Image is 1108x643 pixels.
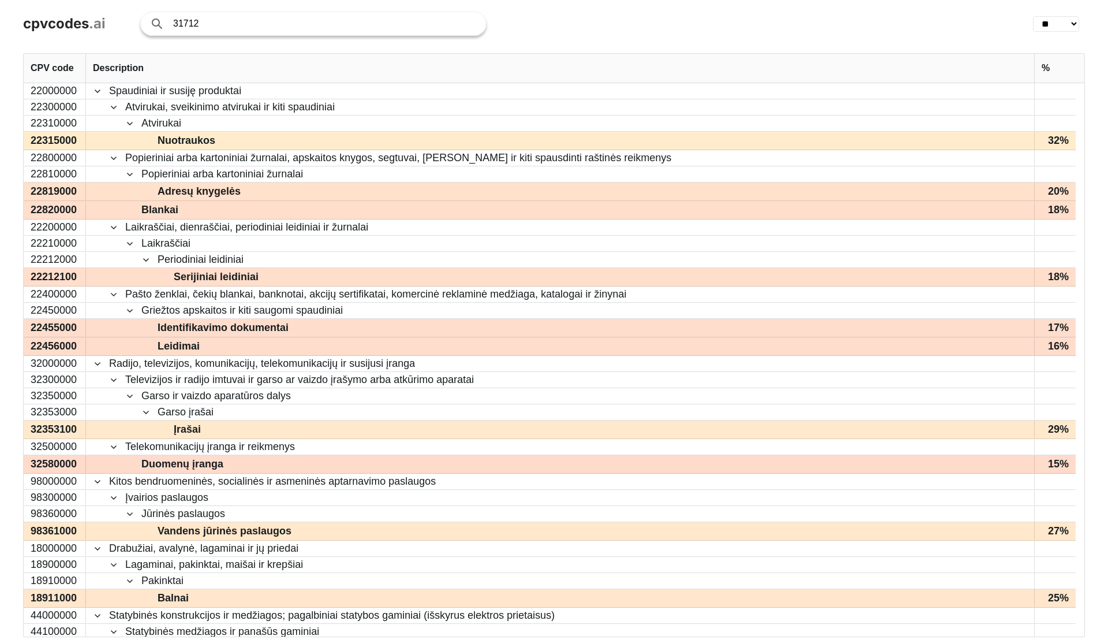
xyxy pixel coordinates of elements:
[24,337,86,355] div: 22456000
[1034,319,1076,337] div: 17%
[24,439,86,455] div: 32500000
[24,220,86,235] div: 22200000
[125,151,671,165] span: Popieriniai arba kartoniniai žurnalai, apskaitos knygos, segtuvai, [PERSON_NAME] ir kiti spausdin...
[1034,421,1076,438] div: 29%
[125,100,335,114] span: Atvirukai, sveikinimo atvirukai ir kiti spaudiniai
[109,474,436,489] span: Kitos bendruomeninės, socialinės ir asmeninės aptarnavimo paslaugos
[1034,337,1076,355] div: 16%
[24,589,86,607] div: 18911000
[158,590,189,607] span: Balnai
[1034,268,1076,286] div: 18%
[158,319,289,336] span: Identifikavimo dokumentai
[141,389,291,403] span: Garso ir vaizdo aparatūros dalys
[1034,522,1076,540] div: 27%
[141,202,178,218] span: Blankai
[1034,589,1076,607] div: 25%
[109,608,555,623] span: Statybinės konstrukcijos ir medžiagos; pagalbiniai statybos gaminiai (išskyrus elektros prietaisus)
[24,236,86,251] div: 22210000
[158,132,215,149] span: Nuotraukos
[141,303,343,318] span: Griežtos apskaitos ir kiti saugomi spaudiniai
[93,63,144,73] span: Description
[141,116,181,131] span: Atvirukai
[109,356,415,371] span: Radijo, televizijos, komunikacijų, telekomunikacijų ir susijusi įranga
[125,625,319,639] span: Statybinės medžiagos ir panašūs gaminiai
[125,490,208,505] span: Įvairios paslaugos
[24,608,86,623] div: 44000000
[141,574,184,588] span: Pakinktai
[158,405,214,419] span: Garso įrašai
[24,356,86,371] div: 32000000
[125,440,295,454] span: Telekomunikacijų įranga ir reikmenys
[174,269,259,285] span: Serijiniai leidiniai
[24,624,86,640] div: 44100000
[24,83,86,99] div: 22000000
[1042,63,1050,73] span: %
[89,15,106,32] span: .ai
[24,201,86,219] div: 22820000
[141,456,223,473] span: Duomenų įranga
[24,116,86,131] div: 22310000
[141,507,225,521] span: Jūrinės paslaugos
[24,573,86,589] div: 18910000
[173,12,474,35] input: Search products or services...
[24,303,86,318] div: 22450000
[23,15,89,32] span: cpvcodes
[24,99,86,115] div: 22300000
[24,388,86,404] div: 32350000
[109,541,298,556] span: Drabužiai, avalynė, lagaminai ir jų priedai
[23,16,106,32] a: cpvcodes.ai
[24,404,86,420] div: 32353000
[125,220,368,235] span: Laikraščiai, dienraščiai, periodiniai leidiniai ir žurnalai
[24,421,86,438] div: 32353100
[24,506,86,522] div: 98360000
[125,287,626,302] span: Pašto ženklai, čekių blankai, banknotai, akcijų sertifikatai, komercinė reklaminė medžiaga, katal...
[24,474,86,489] div: 98000000
[24,150,86,166] div: 22800000
[24,166,86,182] div: 22810000
[158,338,200,355] span: Leidimai
[1034,455,1076,473] div: 15%
[125,557,303,572] span: Lagaminai, pakinktai, maišai ir krepšiai
[1034,132,1076,150] div: 32%
[1034,183,1076,200] div: 20%
[24,183,86,200] div: 22819000
[174,421,201,438] span: Įrašai
[141,167,303,181] span: Popieriniai arba kartoniniai žurnalai
[24,268,86,286] div: 22212100
[109,84,241,98] span: Spaudiniai ir susiję produktai
[24,319,86,337] div: 22455000
[24,455,86,473] div: 32580000
[158,252,244,267] span: Periodiniai leidiniai
[141,236,190,251] span: Laikraščiai
[158,183,241,200] span: Adresų knygelės
[125,373,474,387] span: Televizijos ir radijo imtuvai ir garso ar vaizdo įrašymo arba atkūrimo aparatai
[24,490,86,506] div: 98300000
[24,252,86,267] div: 22212000
[1034,201,1076,219] div: 18%
[31,63,74,73] span: CPV code
[24,557,86,573] div: 18900000
[24,287,86,302] div: 22400000
[24,522,86,540] div: 98361000
[24,541,86,556] div: 18000000
[158,523,291,540] span: Vandens jūrinės paslaugos
[24,372,86,388] div: 32300000
[24,132,86,150] div: 22315000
